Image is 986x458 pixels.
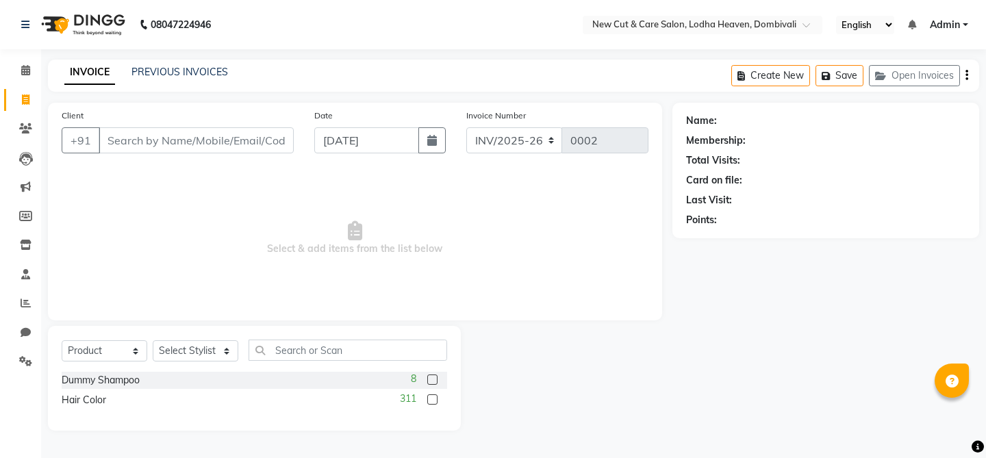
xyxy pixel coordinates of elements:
label: Invoice Number [466,110,526,122]
span: Admin [930,18,960,32]
div: Dummy Shampoo [62,373,140,387]
button: Create New [731,65,810,86]
div: Total Visits: [686,153,740,168]
input: Search or Scan [249,340,447,361]
label: Date [314,110,333,122]
div: Hair Color [62,393,106,407]
b: 08047224946 [151,5,211,44]
label: Client [62,110,84,122]
a: PREVIOUS INVOICES [131,66,228,78]
input: Search by Name/Mobile/Email/Code [99,127,294,153]
span: 8 [411,372,416,386]
span: Select & add items from the list below [62,170,648,307]
img: logo [35,5,129,44]
div: Points: [686,213,717,227]
button: Open Invoices [869,65,960,86]
div: Name: [686,114,717,128]
span: 311 [400,392,416,406]
button: Save [816,65,863,86]
div: Membership: [686,133,746,148]
div: Card on file: [686,173,742,188]
a: INVOICE [64,60,115,85]
div: Last Visit: [686,193,732,207]
button: +91 [62,127,100,153]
